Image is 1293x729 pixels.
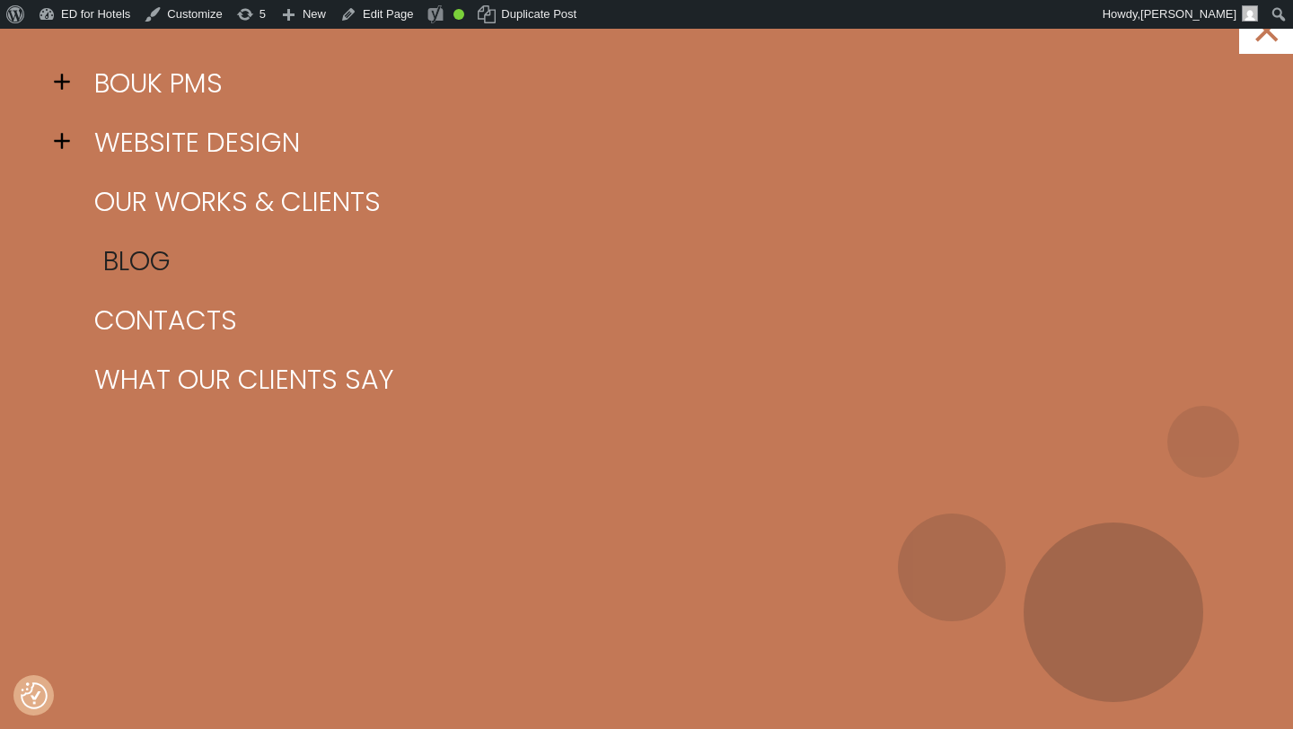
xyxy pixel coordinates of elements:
img: Revisit consent button [21,682,48,709]
button: Consent Preferences [21,682,48,709]
span: [PERSON_NAME] [1140,7,1236,21]
div: Good [453,9,464,20]
a: What our clients say [81,350,1239,409]
a: Website design [81,113,1239,172]
a: Blog [90,232,1248,291]
a: Contacts [81,291,1239,350]
a: Our works & clients [81,172,1239,232]
a: BOUK PMS [81,54,1239,113]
